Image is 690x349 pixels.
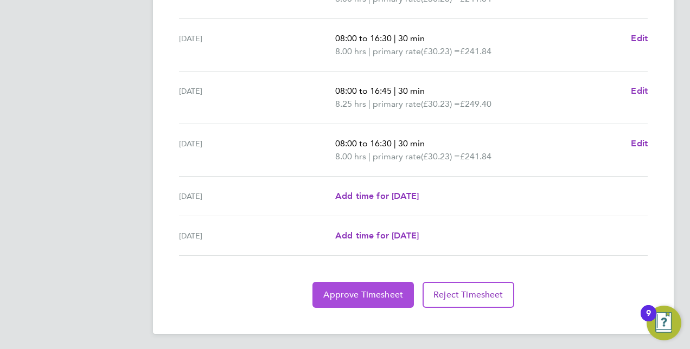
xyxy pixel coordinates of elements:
[179,229,335,242] div: [DATE]
[368,151,370,161] span: |
[631,86,648,96] span: Edit
[335,191,419,201] span: Add time for [DATE]
[631,138,648,148] span: Edit
[368,99,370,109] span: |
[421,46,460,56] span: (£30.23) =
[460,151,491,161] span: £241.84
[631,137,648,150] a: Edit
[394,138,396,148] span: |
[179,137,335,163] div: [DATE]
[421,151,460,161] span: (£30.23) =
[335,33,392,43] span: 08:00 to 16:30
[460,46,491,56] span: £241.84
[335,229,419,242] a: Add time for [DATE]
[398,86,425,96] span: 30 min
[394,86,396,96] span: |
[421,99,460,109] span: (£30.23) =
[312,282,414,308] button: Approve Timesheet
[398,33,425,43] span: 30 min
[179,32,335,58] div: [DATE]
[335,46,366,56] span: 8.00 hrs
[423,282,514,308] button: Reject Timesheet
[631,85,648,98] a: Edit
[335,190,419,203] a: Add time for [DATE]
[646,313,651,327] div: 9
[323,289,403,300] span: Approve Timesheet
[394,33,396,43] span: |
[368,46,370,56] span: |
[335,99,366,109] span: 8.25 hrs
[335,151,366,161] span: 8.00 hrs
[373,150,421,163] span: primary rate
[631,32,648,45] a: Edit
[179,85,335,111] div: [DATE]
[179,190,335,203] div: [DATE]
[335,138,392,148] span: 08:00 to 16:30
[460,99,491,109] span: £249.40
[631,33,648,43] span: Edit
[335,86,392,96] span: 08:00 to 16:45
[373,98,421,111] span: primary rate
[647,306,681,340] button: Open Resource Center, 9 new notifications
[433,289,503,300] span: Reject Timesheet
[335,230,419,241] span: Add time for [DATE]
[398,138,425,148] span: 30 min
[373,45,421,58] span: primary rate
